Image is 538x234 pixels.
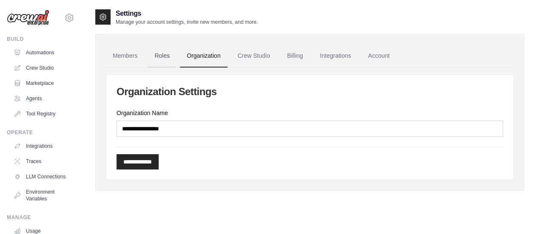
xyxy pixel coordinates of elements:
p: Manage your account settings, invite new members, and more. [116,19,258,25]
a: Billing [280,45,310,68]
a: Crew Studio [10,61,74,75]
div: Operate [7,129,74,136]
a: Traces [10,155,74,168]
a: Agents [10,92,74,105]
div: Build [7,36,74,42]
a: Tool Registry [10,107,74,121]
h2: Organization Settings [117,85,503,99]
a: Account [361,45,396,68]
a: Integrations [313,45,358,68]
a: Crew Studio [231,45,277,68]
h2: Settings [116,8,258,19]
a: Automations [10,46,74,59]
a: Roles [148,45,176,68]
a: Environment Variables [10,185,74,206]
a: Integrations [10,139,74,153]
img: Logo [7,10,49,26]
a: LLM Connections [10,170,74,183]
label: Organization Name [117,109,503,117]
div: Manage [7,214,74,221]
a: Organization [180,45,227,68]
a: Members [106,45,144,68]
a: Marketplace [10,76,74,90]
